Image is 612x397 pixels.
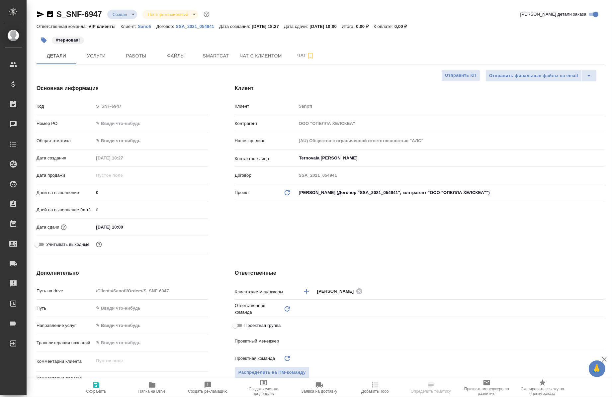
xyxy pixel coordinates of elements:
[94,170,152,180] input: Пустое поле
[37,288,94,294] p: Путь на drive
[37,189,94,196] p: Дней на выполнение
[94,188,208,197] input: ✎ Введи что-нибудь
[37,84,208,92] h4: Основная информация
[310,24,342,29] p: [DATE] 10:00
[94,153,152,163] input: Пустое поле
[591,362,603,376] span: 🙏
[317,287,365,295] div: [PERSON_NAME]
[411,389,451,394] span: Определить тематику
[284,24,309,29] p: Дата сдачи:
[235,189,249,196] p: Проект
[138,389,166,394] span: Папка на Drive
[235,120,297,127] p: Контрагент
[96,322,200,329] div: ✎ Введи что-нибудь
[297,101,605,111] input: Пустое поле
[200,52,232,60] span: Smartcat
[156,24,176,29] p: Договор:
[317,288,358,295] span: [PERSON_NAME]
[485,70,582,82] button: Отправить финальные файлы на email
[235,367,309,378] span: В заказе уже есть ответственный ПМ или ПМ группа
[95,240,103,249] button: Выбери, если сб и вс нужно считать рабочими днями для выполнения заказа.
[235,155,297,162] p: Контактное лицо
[202,10,211,19] button: Доп статусы указывают на важность/срочность заказа
[342,24,356,29] p: Итого:
[94,101,208,111] input: Пустое поле
[94,320,208,331] div: ✎ Введи что-нибудь
[37,24,89,29] p: Ответственная команда:
[235,289,297,295] p: Клиентские менеджеры
[235,84,605,92] h4: Клиент
[394,24,412,29] p: 0,00 ₽
[459,378,515,397] button: Призвать менеджера по развитию
[515,378,570,397] button: Скопировать ссылку на оценку заказа
[94,205,208,215] input: Пустое поле
[236,378,292,397] button: Создать счет на предоплату
[238,369,306,376] span: Распределить на ПМ-команду
[299,283,314,299] button: Добавить менеджера
[520,11,586,18] span: [PERSON_NAME] детали заказа
[37,138,94,144] p: Общая тематика
[306,52,314,60] svg: Подписаться
[89,24,121,29] p: VIP клиенты
[37,340,94,346] p: Транслитерация названий
[37,358,94,365] p: Комментарии клиента
[56,10,102,19] a: S_SNF-6947
[463,387,511,396] span: Призвать менеджера по развитию
[297,187,605,198] div: [PERSON_NAME] (Договор "SSA_2021_054941", контрагент "ООО "ОПЕЛЛА ХЕЛСКЕА"")
[252,24,284,29] p: [DATE] 18:27
[485,70,597,82] div: split button
[403,378,459,397] button: Определить тематику
[94,338,208,347] input: ✎ Введи что-нибудь
[176,24,219,29] p: SSA_2021_054941
[441,70,480,81] button: Отправить КП
[188,389,227,394] span: Создать рекламацию
[489,72,578,80] span: Отправить финальные файлы на email
[235,367,309,378] button: Распределить на ПМ-команду
[297,170,605,180] input: Пустое поле
[37,224,59,231] p: Дата сдачи
[96,138,200,144] div: ✎ Введи что-нибудь
[37,207,94,213] p: Дней на выполнение (авт.)
[37,172,94,179] p: Дата продажи
[94,135,208,147] div: ✎ Введи что-нибудь
[51,37,85,43] span: терновая!
[445,72,477,79] span: Отправить КП
[180,378,236,397] button: Создать рекламацию
[37,103,94,110] p: Код
[160,52,192,60] span: Файлы
[120,52,152,60] span: Работы
[374,24,394,29] p: К оплате:
[235,138,297,144] p: Наше юр. лицо
[297,119,605,128] input: Пустое поле
[301,389,337,394] span: Заявка на доставку
[235,302,283,316] p: Ответственная команда
[297,303,605,315] div: ​
[124,378,180,397] button: Папка на Drive
[219,24,252,29] p: Дата создания:
[107,10,137,19] div: Создан
[37,155,94,161] p: Дата создания
[37,322,94,329] p: Направление услуг
[519,387,567,396] span: Скопировать ссылку на оценку заказа
[138,23,156,29] a: Sanofi
[56,37,80,44] p: #терновая!
[244,322,281,329] span: Проектная группа
[94,222,152,232] input: ✎ Введи что-нибудь
[37,305,94,312] p: Путь
[121,24,138,29] p: Клиент:
[80,52,112,60] span: Услуги
[37,33,51,48] button: Добавить тэг
[142,10,198,19] div: Создан
[290,51,322,60] span: Чат
[41,52,72,60] span: Детали
[235,338,297,345] p: Проектный менеджер
[356,24,374,29] p: 0,00 ₽
[37,10,44,18] button: Скопировать ссылку для ЯМессенджера
[46,241,90,248] span: Учитывать выходные
[601,340,602,341] button: Open
[601,291,602,292] button: Open
[94,119,208,128] input: ✎ Введи что-нибудь
[292,378,347,397] button: Заявка на доставку
[601,157,602,159] button: Open
[37,375,94,388] p: Комментарии для ПМ/исполнителей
